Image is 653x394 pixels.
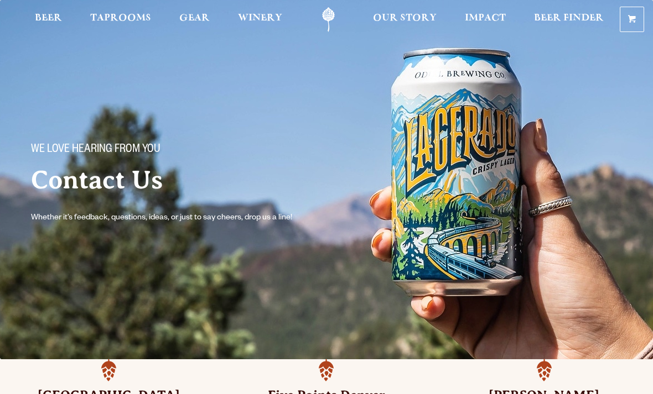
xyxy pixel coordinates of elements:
span: Impact [465,14,506,23]
span: We love hearing from you [31,143,160,157]
span: Taprooms [90,14,151,23]
a: Winery [231,7,289,32]
a: Our Story [366,7,444,32]
a: Odell Home [308,7,349,32]
a: Beer Finder [527,7,611,32]
h2: Contact Us [31,166,376,194]
p: Whether it’s feedback, questions, ideas, or just to say cheers, drop us a line! [31,212,314,225]
span: Winery [238,14,282,23]
a: Gear [172,7,217,32]
a: Impact [458,7,513,32]
a: Beer [28,7,69,32]
a: Taprooms [83,7,158,32]
span: Beer Finder [534,14,604,23]
span: Gear [179,14,210,23]
span: Beer [35,14,62,23]
span: Our Story [373,14,437,23]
